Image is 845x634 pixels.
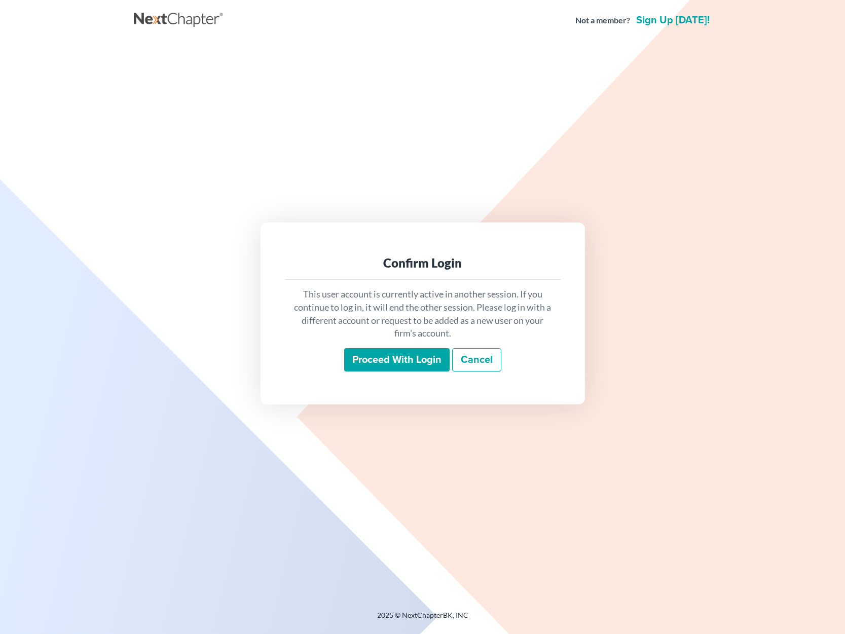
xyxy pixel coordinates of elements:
a: Cancel [452,348,501,371]
p: This user account is currently active in another session. If you continue to log in, it will end ... [293,288,553,340]
div: 2025 © NextChapterBK, INC [134,610,712,628]
input: Proceed with login [344,348,450,371]
div: Confirm Login [293,255,553,271]
strong: Not a member? [575,15,630,26]
a: Sign up [DATE]! [634,15,712,25]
